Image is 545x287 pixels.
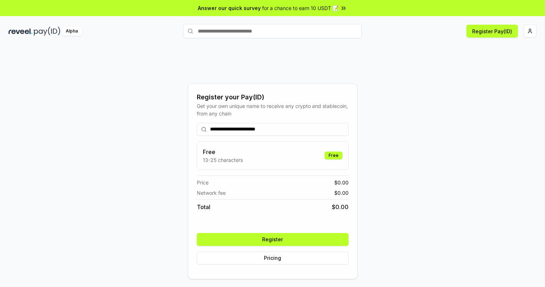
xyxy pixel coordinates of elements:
[62,27,82,36] div: Alpha
[198,4,261,12] span: Answer our quick survey
[262,4,339,12] span: for a chance to earn 10 USDT 📝
[197,189,226,197] span: Network fee
[334,179,349,186] span: $ 0.00
[197,252,349,264] button: Pricing
[197,92,349,102] div: Register your Pay(ID)
[332,203,349,211] span: $ 0.00
[203,156,243,164] p: 13-25 characters
[197,203,210,211] span: Total
[203,148,243,156] h3: Free
[334,189,349,197] span: $ 0.00
[197,179,209,186] span: Price
[34,27,60,36] img: pay_id
[466,25,518,38] button: Register Pay(ID)
[325,152,342,159] div: Free
[197,233,349,246] button: Register
[9,27,32,36] img: reveel_dark
[197,102,349,117] div: Get your own unique name to receive any crypto and stablecoin, from any chain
